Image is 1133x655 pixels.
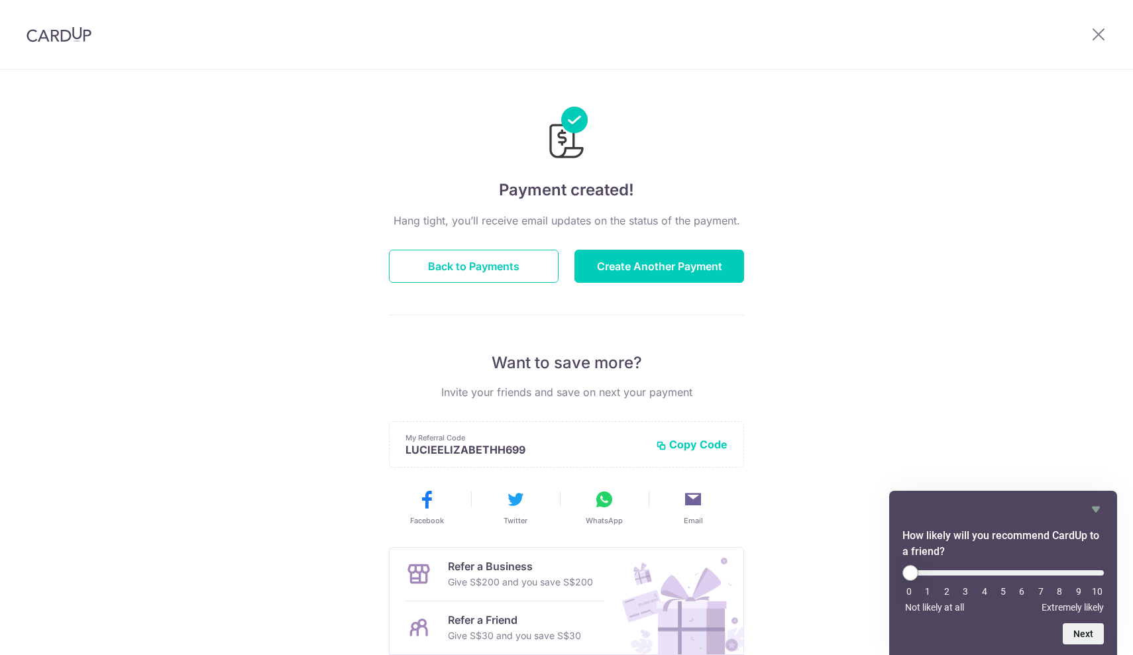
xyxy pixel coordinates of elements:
li: 3 [959,586,972,597]
li: 5 [997,586,1010,597]
p: My Referral Code [405,432,645,443]
button: Create Another Payment [574,250,744,283]
button: Hide survey [1088,501,1104,517]
img: Refer [610,548,743,654]
button: Email [654,489,732,526]
p: Want to save more? [389,352,744,374]
span: Email [684,515,703,526]
li: 4 [978,586,991,597]
span: Facebook [410,515,444,526]
button: Twitter [476,489,555,526]
div: How likely will you recommend CardUp to a friend? Select an option from 0 to 10, with 0 being Not... [902,565,1104,613]
li: 0 [902,586,916,597]
li: 8 [1053,586,1066,597]
button: Next question [1063,623,1104,644]
span: Not likely at all [905,602,964,613]
div: How likely will you recommend CardUp to a friend? Select an option from 0 to 10, with 0 being Not... [902,501,1104,644]
span: WhatsApp [586,515,623,526]
p: Refer a Business [448,558,593,574]
li: 9 [1072,586,1085,597]
li: 1 [921,586,934,597]
p: LUCIEELIZABETHH699 [405,443,645,456]
p: Hang tight, you’ll receive email updates on the status of the payment. [389,213,744,228]
li: 2 [940,586,953,597]
button: Facebook [388,489,466,526]
li: 10 [1091,586,1104,597]
span: Twitter [504,515,527,526]
li: 7 [1034,586,1048,597]
button: Back to Payments [389,250,559,283]
h2: How likely will you recommend CardUp to a friend? Select an option from 0 to 10, with 0 being Not... [902,528,1104,560]
button: WhatsApp [565,489,643,526]
p: Give S$30 and you save S$30 [448,628,581,644]
h4: Payment created! [389,178,744,202]
span: Extremely likely [1042,602,1104,613]
img: Payments [545,107,588,162]
img: CardUp [27,26,91,42]
p: Give S$200 and you save S$200 [448,574,593,590]
p: Refer a Friend [448,612,581,628]
button: Copy Code [656,438,728,451]
p: Invite your friends and save on next your payment [389,384,744,400]
li: 6 [1015,586,1028,597]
